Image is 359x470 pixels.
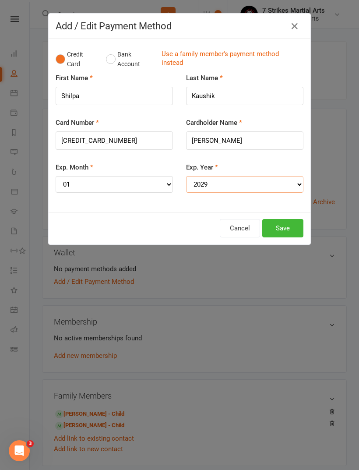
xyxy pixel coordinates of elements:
label: Cardholder Name [186,117,242,128]
a: Use a family member's payment method instead [162,49,299,69]
label: Last Name [186,73,223,83]
input: Name on card [186,131,303,150]
span: 3 [27,440,34,447]
button: Close [288,19,302,33]
label: Exp. Month [56,162,93,173]
button: Credit Card [56,46,97,73]
iframe: Intercom live chat [9,440,30,461]
input: XXXX-XXXX-XXXX-XXXX [56,131,173,150]
label: Exp. Year [186,162,218,173]
button: Bank Account [106,46,155,73]
h4: Add / Edit Payment Method [56,21,303,32]
button: Save [262,219,303,237]
label: Card Number [56,117,99,128]
button: Cancel [220,219,260,237]
label: First Name [56,73,93,83]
